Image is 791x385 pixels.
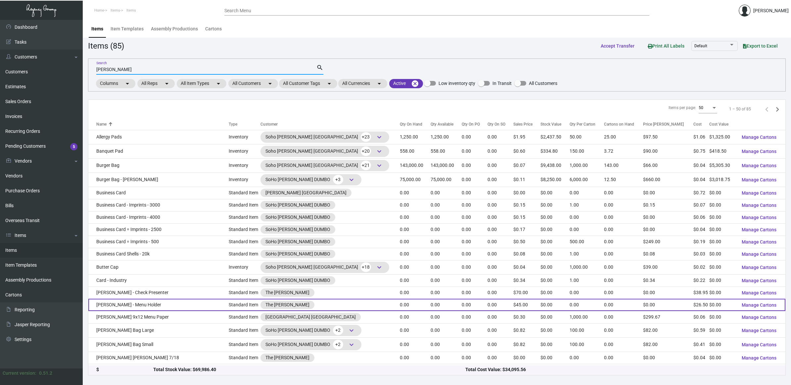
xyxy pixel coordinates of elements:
[693,299,709,311] td: $26.50
[488,144,513,158] td: 0.00
[462,287,488,299] td: 0.00
[540,158,570,173] td: $9,438.00
[94,8,104,13] span: Home
[229,121,237,127] div: Type
[643,299,693,311] td: $0.00
[88,274,229,287] td: Card - Industry
[604,287,643,299] td: 0.00
[439,79,475,87] span: Low inventory qty
[88,158,229,173] td: Burger Bag
[361,146,371,156] span: +20
[462,260,488,274] td: 0.00
[513,299,540,311] td: $45.00
[88,299,229,311] td: [PERSON_NAME] - Menu Holder
[431,144,462,158] td: 558.00
[265,132,384,142] div: Soho [PERSON_NAME] [GEOGRAPHIC_DATA]
[431,323,462,337] td: 0.00
[540,311,570,323] td: $0.00
[488,187,513,199] td: 0.00
[709,199,736,211] td: $0.00
[462,211,488,223] td: 0.00
[229,187,260,199] td: Standard Item
[265,289,309,296] div: The [PERSON_NAME]
[229,158,260,173] td: Inventory
[570,274,604,287] td: 1.00
[265,301,309,308] div: The [PERSON_NAME]
[228,79,278,88] mat-chip: All Customers
[742,239,776,245] span: Manage Cartons
[570,236,604,248] td: 500.00
[229,248,260,260] td: Standard Item
[229,287,260,299] td: Standard Item
[513,323,540,337] td: $0.82
[462,236,488,248] td: 0.00
[488,287,513,299] td: 0.00
[400,311,431,323] td: 0.00
[400,274,431,287] td: 0.00
[643,287,693,299] td: $0.00
[570,260,604,274] td: 1,000.00
[229,274,260,287] td: Standard Item
[604,130,643,144] td: 25.00
[742,190,776,196] span: Manage Cartons
[604,323,643,337] td: 0.00
[742,227,776,232] span: Manage Cartons
[540,287,570,299] td: $0.00
[570,144,604,158] td: 150.00
[229,199,260,211] td: Standard Item
[123,80,131,88] mat-icon: arrow_drop_down
[265,175,356,185] div: SoHo [PERSON_NAME] DUMBO
[742,302,776,308] span: Manage Cartons
[361,132,371,142] span: +23
[229,130,260,144] td: Inventory
[265,262,384,272] div: Soho [PERSON_NAME] [GEOGRAPHIC_DATA]
[601,43,634,49] span: Accept Transfer
[348,176,355,184] span: keyboard_arrow_down
[643,311,693,323] td: $299.67
[265,214,330,221] div: SoHo [PERSON_NAME] DUMBO
[265,314,356,321] div: [GEOGRAPHIC_DATA] [GEOGRAPHIC_DATA]
[540,144,570,158] td: $334.80
[709,299,736,311] td: $0.00
[488,274,513,287] td: 0.00
[513,121,533,127] div: Sales Price
[762,104,772,114] button: Previous page
[643,130,693,144] td: $97.50
[488,248,513,260] td: 0.00
[88,323,229,337] td: [PERSON_NAME] Bag Large
[643,274,693,287] td: $0.34
[265,277,330,284] div: SoHo [PERSON_NAME] DUMBO
[742,278,776,283] span: Manage Cartons
[699,105,703,110] span: 50
[431,287,462,299] td: 0.00
[513,211,540,223] td: $0.15
[462,130,488,144] td: 0.00
[540,199,570,211] td: $0.00
[570,287,604,299] td: 0.00
[431,223,462,236] td: 0.00
[462,173,488,187] td: 0.00
[375,133,383,141] span: keyboard_arrow_down
[693,173,709,187] td: $0.04
[400,299,431,311] td: 0.00
[513,236,540,248] td: $0.50
[604,299,643,311] td: 0.00
[604,144,643,158] td: 3.72
[488,158,513,173] td: 0.00
[643,144,693,158] td: $90.00
[604,223,643,236] td: 0.00
[431,211,462,223] td: 0.00
[742,251,776,257] span: Manage Cartons
[604,236,643,248] td: 0.00
[643,173,693,187] td: $660.00
[431,274,462,287] td: 0.00
[513,311,540,323] td: $0.30
[462,248,488,260] td: 0.00
[431,173,462,187] td: 75,000.00
[400,223,431,236] td: 0.00
[88,144,229,158] td: Banquet Pad
[88,40,124,52] div: Items (85)
[643,260,693,274] td: $39.00
[643,187,693,199] td: $0.00
[709,311,736,323] td: $0.00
